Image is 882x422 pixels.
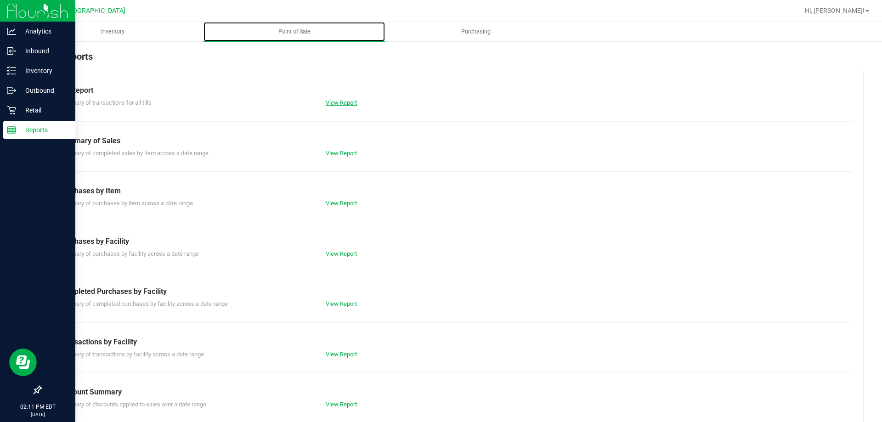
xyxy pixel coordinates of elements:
p: Reports [16,124,71,135]
inline-svg: Outbound [7,86,16,95]
a: View Report [326,300,357,307]
p: [DATE] [4,411,71,418]
div: Summary of Sales [59,135,845,146]
span: [GEOGRAPHIC_DATA] [62,7,125,15]
inline-svg: Retail [7,106,16,115]
a: Point of Sale [204,22,385,41]
a: View Report [326,250,357,257]
div: POS Reports [40,50,864,71]
a: View Report [326,200,357,207]
span: Hi, [PERSON_NAME]! [805,7,865,14]
inline-svg: Reports [7,125,16,135]
p: 02:11 PM EDT [4,403,71,411]
span: Summary of completed sales by item across a date range [59,150,209,157]
span: Summary of transactions for all tills [59,99,152,106]
a: View Report [326,99,357,106]
a: View Report [326,150,357,157]
inline-svg: Inventory [7,66,16,75]
p: Inbound [16,45,71,56]
div: Till Report [59,85,845,96]
inline-svg: Inbound [7,46,16,56]
span: Point of Sale [266,28,323,36]
div: Discount Summary [59,387,845,398]
a: View Report [326,351,357,358]
a: Inventory [22,22,204,41]
p: Retail [16,105,71,116]
span: Purchasing [449,28,503,36]
iframe: Resource center [9,349,37,376]
p: Analytics [16,26,71,37]
a: Purchasing [385,22,566,41]
p: Outbound [16,85,71,96]
inline-svg: Analytics [7,27,16,36]
a: View Report [326,401,357,408]
div: Transactions by Facility [59,337,845,348]
div: Purchases by Facility [59,236,845,247]
span: Summary of purchases by facility across a date range [59,250,199,257]
span: Summary of transactions by facility across a date range [59,351,204,358]
div: Completed Purchases by Facility [59,286,845,297]
div: Purchases by Item [59,186,845,197]
p: Inventory [16,65,71,76]
span: Summary of purchases by item across a date range [59,200,193,207]
span: Summary of discounts applied to sales over a date range [59,401,206,408]
span: Summary of completed purchases by facility across a date range [59,300,228,307]
span: Inventory [89,28,137,36]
